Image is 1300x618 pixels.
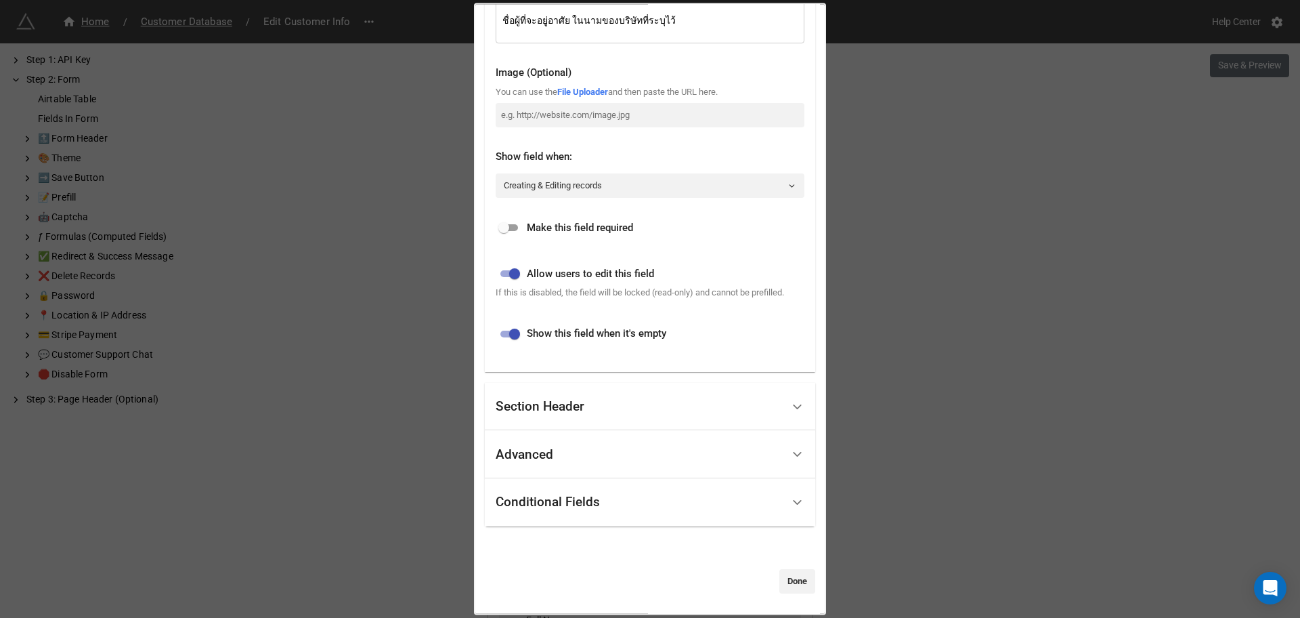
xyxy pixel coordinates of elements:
[779,569,815,593] a: Done
[485,382,815,430] div: Section Header
[496,447,553,461] div: Advanced
[496,65,804,81] div: Image (Optional)
[496,149,804,165] div: Show field when:
[496,173,804,198] a: Creating & Editing records
[496,103,804,127] input: e.g. http://website.com/image.jpg
[527,266,654,282] span: Allow users to edit this field
[496,86,557,96] span: You can use the
[496,400,584,413] div: Section Header
[496,286,804,300] div: If this is disabled, the field will be locked (read-only) and cannot be prefilled.
[496,495,600,509] div: Conditional Fields
[485,430,815,478] div: Advanced
[527,326,666,342] span: Show this field when it's empty
[527,220,633,236] span: Make this field required
[485,478,815,527] div: Conditional Fields
[557,86,608,96] a: File Uploader
[502,13,798,28] div: rdw-editor
[502,15,676,26] span: ชื่อผู้ที่จะอยู่อาศัย ในนามของบริษัทที่ระบุไว้
[608,86,718,96] span: and then paste the URL here.
[1254,572,1286,604] div: Open Intercom Messenger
